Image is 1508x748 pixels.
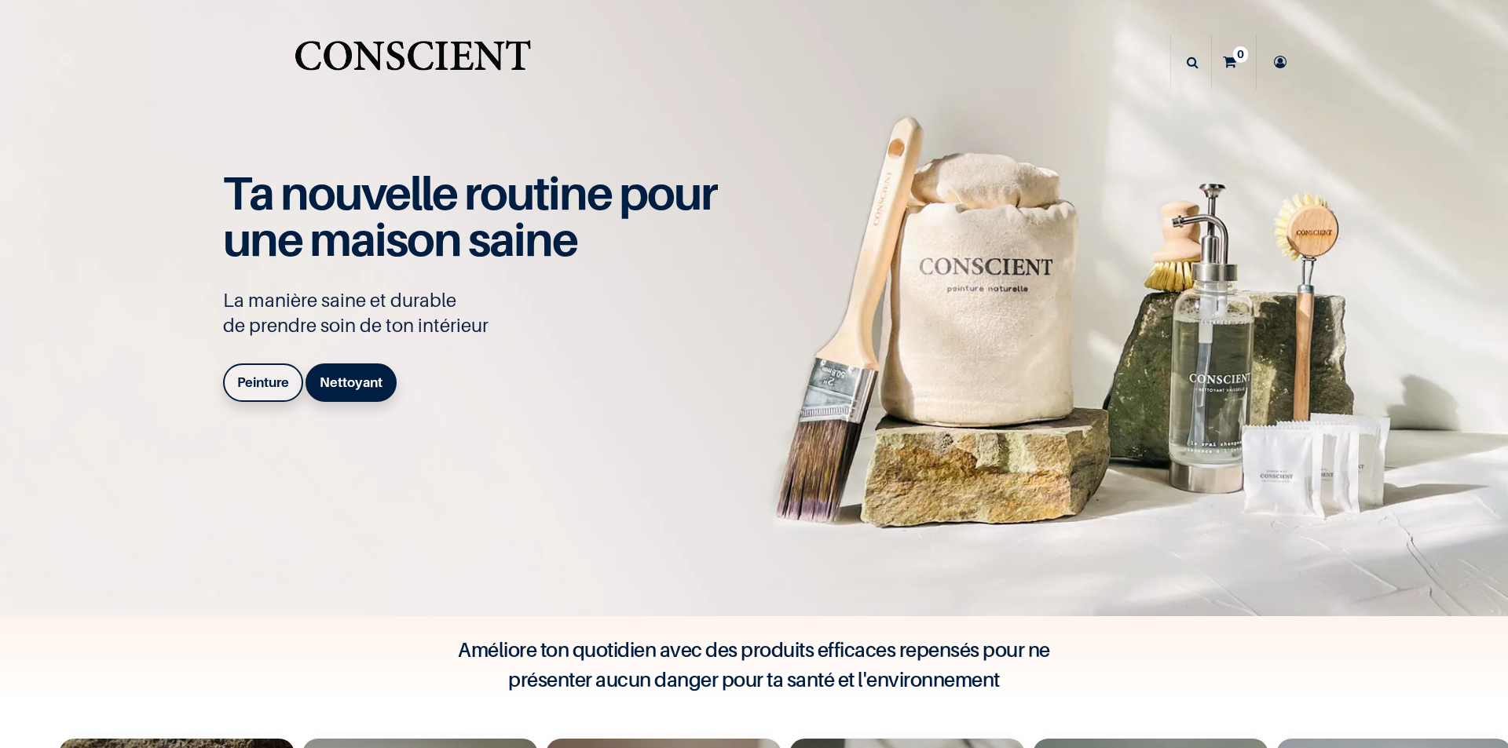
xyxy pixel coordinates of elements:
[1212,35,1256,89] a: 0
[291,31,534,93] a: Logo of Conscient
[223,165,716,267] span: Ta nouvelle routine pour une maison saine
[1233,46,1248,62] sup: 0
[306,363,397,401] a: Nettoyant
[291,31,534,93] img: Conscient
[223,363,303,401] a: Peinture
[237,374,289,390] b: Peinture
[223,288,734,338] p: La manière saine et durable de prendre soin de ton intérieur
[320,374,382,390] b: Nettoyant
[440,635,1068,695] h4: Améliore ton quotidien avec des produits efficaces repensés pour ne présenter aucun danger pour t...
